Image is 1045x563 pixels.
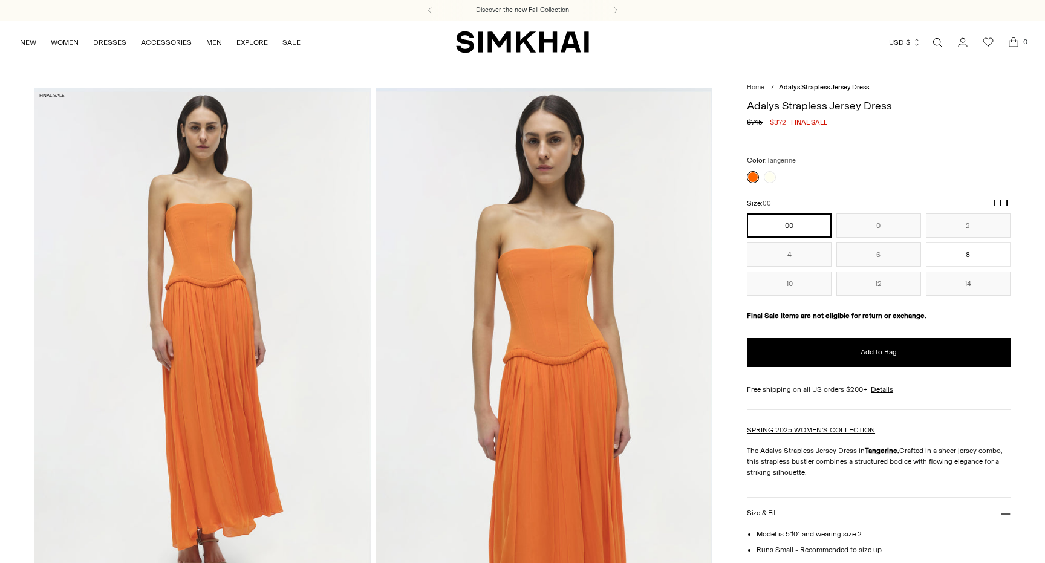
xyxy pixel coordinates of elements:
[93,29,126,56] a: DRESSES
[889,29,921,56] button: USD $
[836,213,921,238] button: 0
[747,155,796,166] label: Color:
[20,29,36,56] a: NEW
[747,198,771,209] label: Size:
[51,29,79,56] a: WOMEN
[747,213,832,238] button: 00
[747,83,1011,93] nav: breadcrumbs
[282,29,301,56] a: SALE
[951,30,975,54] a: Go to the account page
[926,242,1011,267] button: 8
[747,445,1011,478] p: The Adalys Strapless Jersey Dress in Crafted in a sheer jersey combo, this strapless bustier comb...
[747,100,1011,111] h1: Adalys Strapless Jersey Dress
[763,200,771,207] span: 00
[747,117,763,128] s: $745
[779,83,869,91] span: Adalys Strapless Jersey Dress
[141,29,192,56] a: ACCESSORIES
[476,5,569,15] a: Discover the new Fall Collection
[976,30,1000,54] a: Wishlist
[871,384,893,395] a: Details
[925,30,949,54] a: Open search modal
[757,529,1011,539] li: Model is 5'10" and wearing size 2
[926,272,1011,296] button: 14
[771,83,774,93] div: /
[1020,36,1030,47] span: 0
[861,347,897,357] span: Add to Bag
[747,311,926,320] strong: Final Sale items are not eligible for return or exchange.
[770,117,786,128] span: $372
[747,509,776,517] h3: Size & Fit
[747,338,1011,367] button: Add to Bag
[926,213,1011,238] button: 2
[747,498,1011,529] button: Size & Fit
[836,272,921,296] button: 12
[747,83,764,91] a: Home
[456,30,589,54] a: SIMKHAI
[836,242,921,267] button: 6
[236,29,268,56] a: EXPLORE
[757,544,1011,555] li: Runs Small - Recommended to size up
[747,426,875,434] a: SPRING 2025 WOMEN'S COLLECTION
[767,157,796,164] span: Tangerine
[747,272,832,296] button: 10
[206,29,222,56] a: MEN
[1001,30,1026,54] a: Open cart modal
[865,446,899,455] strong: Tangerine.
[747,384,1011,395] div: Free shipping on all US orders $200+
[747,242,832,267] button: 4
